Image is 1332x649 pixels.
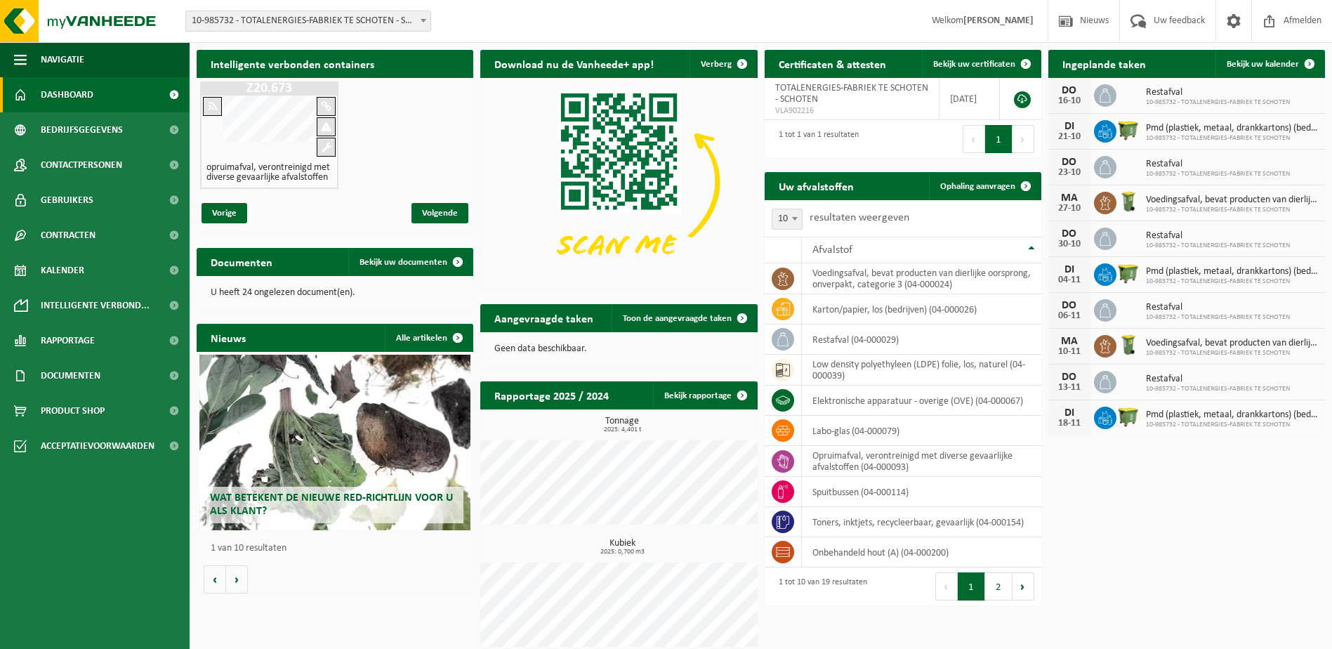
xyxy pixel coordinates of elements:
[210,492,453,517] span: Wat betekent de nieuwe RED-richtlijn voor u als klant?
[1146,159,1290,170] span: Restafval
[348,248,472,276] a: Bekijk uw documenten
[480,50,668,77] h2: Download nu de Vanheede+ app!
[41,42,84,77] span: Navigatie
[480,381,623,409] h2: Rapportage 2025 / 2024
[1146,302,1290,313] span: Restafval
[1055,121,1083,132] div: DI
[1227,60,1299,69] span: Bekijk uw kalender
[197,324,260,351] h2: Nieuws
[1146,123,1318,134] span: Pmd (plastiek, metaal, drankkartons) (bedrijven)
[612,304,756,332] a: Toon de aangevraagde taken
[41,183,93,218] span: Gebruikers
[701,60,732,69] span: Verberg
[494,344,743,354] p: Geen data beschikbaar.
[1055,407,1083,419] div: DI
[197,248,286,275] h2: Documenten
[802,446,1041,477] td: opruimafval, verontreinigd met diverse gevaarlijke afvalstoffen (04-000093)
[1055,383,1083,393] div: 13-11
[1055,168,1083,178] div: 23-10
[1146,338,1318,349] span: Voedingsafval, bevat producten van dierlijke oorsprong, onverpakt, categorie 3
[802,386,1041,416] td: elektronische apparatuur - overige (OVE) (04-000067)
[690,50,756,78] button: Verberg
[41,112,123,147] span: Bedrijfsgegevens
[41,288,150,323] span: Intelligente verbond...
[1055,311,1083,321] div: 06-11
[1215,50,1324,78] a: Bekijk uw kalender
[929,172,1040,200] a: Ophaling aanvragen
[1116,333,1140,357] img: WB-0140-HPE-GN-50
[1146,134,1318,143] span: 10-985732 - TOTALENERGIES-FABRIEK TE SCHOTEN
[933,60,1015,69] span: Bekijk uw certificaten
[41,218,95,253] span: Contracten
[772,124,859,155] div: 1 tot 1 van 1 resultaten
[360,258,447,267] span: Bekijk uw documenten
[1055,240,1083,249] div: 30-10
[772,571,867,602] div: 1 tot 10 van 19 resultaten
[1146,421,1318,429] span: 10-985732 - TOTALENERGIES-FABRIEK TE SCHOTEN
[922,50,1040,78] a: Bekijk uw certificaten
[41,253,84,288] span: Kalender
[1055,204,1083,214] div: 27-10
[1013,572,1034,601] button: Next
[653,381,756,409] a: Bekijk rapportage
[935,572,958,601] button: Previous
[985,572,1013,601] button: 2
[802,537,1041,568] td: onbehandeld hout (A) (04-000200)
[1055,336,1083,347] div: MA
[1048,50,1160,77] h2: Ingeplande taken
[1055,228,1083,240] div: DO
[623,314,732,323] span: Toon de aangevraagde taken
[1116,261,1140,285] img: WB-1100-HPE-GN-50
[1055,192,1083,204] div: MA
[487,417,757,433] h3: Tonnage
[810,212,909,223] label: resultaten weergeven
[802,263,1041,294] td: voedingsafval, bevat producten van dierlijke oorsprong, onverpakt, categorie 3 (04-000024)
[41,147,122,183] span: Contactpersonen
[202,203,247,223] span: Vorige
[1146,170,1290,178] span: 10-985732 - TOTALENERGIES-FABRIEK TE SCHOTEN
[1146,266,1318,277] span: Pmd (plastiek, metaal, drankkartons) (bedrijven)
[1055,347,1083,357] div: 10-11
[775,83,928,105] span: TOTALENERGIES-FABRIEK TE SCHOTEN - SCHOTEN
[1146,87,1290,98] span: Restafval
[1116,405,1140,428] img: WB-1100-HPE-GN-50
[1055,264,1083,275] div: DI
[963,15,1034,26] strong: [PERSON_NAME]
[1146,242,1290,250] span: 10-985732 - TOTALENERGIES-FABRIEK TE SCHOTEN
[939,78,1000,120] td: [DATE]
[802,416,1041,446] td: labo-glas (04-000079)
[1055,419,1083,428] div: 18-11
[211,288,459,298] p: U heeft 24 ongelezen document(en).
[802,507,1041,537] td: toners, inktjets, recycleerbaar, gevaarlijk (04-000154)
[41,77,93,112] span: Dashboard
[772,209,802,229] span: 10
[765,172,868,199] h2: Uw afvalstoffen
[1146,206,1318,214] span: 10-985732 - TOTALENERGIES-FABRIEK TE SCHOTEN
[186,11,430,31] span: 10-985732 - TOTALENERGIES-FABRIEK TE SCHOTEN - SCHOTEN
[772,209,803,230] span: 10
[204,81,335,96] h1: Z20.673
[411,203,468,223] span: Volgende
[802,294,1041,324] td: karton/papier, los (bedrijven) (04-000026)
[226,565,248,594] button: Volgende
[1146,98,1290,107] span: 10-985732 - TOTALENERGIES-FABRIEK TE SCHOTEN
[1116,190,1140,214] img: WB-0140-HPE-GN-50
[1146,349,1318,358] span: 10-985732 - TOTALENERGIES-FABRIEK TE SCHOTEN
[1055,300,1083,311] div: DO
[185,11,431,32] span: 10-985732 - TOTALENERGIES-FABRIEK TE SCHOTEN - SCHOTEN
[41,358,100,393] span: Documenten
[1146,195,1318,206] span: Voedingsafval, bevat producten van dierlijke oorsprong, onverpakt, categorie 3
[41,323,95,358] span: Rapportage
[41,393,105,428] span: Product Shop
[197,50,473,77] h2: Intelligente verbonden containers
[1146,374,1290,385] span: Restafval
[802,324,1041,355] td: restafval (04-000029)
[958,572,985,601] button: 1
[1146,409,1318,421] span: Pmd (plastiek, metaal, drankkartons) (bedrijven)
[1146,230,1290,242] span: Restafval
[385,324,472,352] a: Alle artikelen
[1013,125,1034,153] button: Next
[1055,275,1083,285] div: 04-11
[775,105,929,117] span: VLA902216
[802,355,1041,386] td: low density polyethyleen (LDPE) folie, los, naturel (04-000039)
